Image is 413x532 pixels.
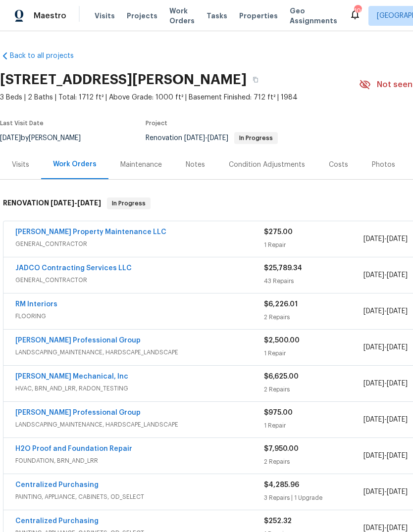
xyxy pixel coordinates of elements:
span: - [184,135,228,142]
span: [DATE] [363,344,384,351]
div: Work Orders [53,159,97,169]
a: Centralized Purchasing [15,518,99,525]
span: PAINTING, APPLIANCE, CABINETS, OD_SELECT [15,492,264,502]
a: Centralized Purchasing [15,482,99,488]
span: [DATE] [363,452,384,459]
span: - [363,306,408,316]
span: [DATE] [363,380,384,387]
div: Notes [186,160,205,170]
span: [DATE] [387,272,408,279]
span: Properties [239,11,278,21]
span: $252.32 [264,518,292,525]
span: GENERAL_CONTRACTOR [15,275,264,285]
span: [DATE] [363,272,384,279]
span: [DATE] [77,199,101,206]
a: H2O Proof and Foundation Repair [15,445,132,452]
div: Condition Adjustments [229,160,305,170]
span: GENERAL_CONTRACTOR [15,239,264,249]
span: [DATE] [387,344,408,351]
span: $6,625.00 [264,373,299,380]
span: [DATE] [387,525,408,532]
span: In Progress [235,135,277,141]
span: Tasks [206,12,227,19]
div: 43 Repairs [264,276,363,286]
span: [DATE] [387,308,408,315]
button: Copy Address [247,71,264,89]
span: [DATE] [363,308,384,315]
span: Projects [127,11,157,21]
span: - [363,234,408,244]
div: 2 Repairs [264,312,363,322]
div: Maintenance [120,160,162,170]
span: - [363,451,408,461]
a: [PERSON_NAME] Professional Group [15,337,141,344]
span: - [363,379,408,388]
span: - [363,270,408,280]
a: [PERSON_NAME] Property Maintenance LLC [15,229,166,236]
span: $2,500.00 [264,337,300,344]
span: $7,950.00 [264,445,299,452]
span: HVAC, BRN_AND_LRR, RADON_TESTING [15,384,264,393]
span: Project [146,120,167,126]
span: LANDSCAPING_MAINTENANCE, HARDSCAPE_LANDSCAPE [15,420,264,430]
div: 1 Repair [264,348,363,358]
span: [DATE] [387,416,408,423]
div: 2 Repairs [264,385,363,394]
div: Photos [372,160,395,170]
span: FOUNDATION, BRN_AND_LRR [15,456,264,466]
span: - [363,342,408,352]
div: 1 Repair [264,240,363,250]
div: 2 Repairs [264,457,363,467]
a: JADCO Contracting Services LLC [15,265,132,272]
span: - [363,415,408,425]
span: FLOORING [15,311,264,321]
a: [PERSON_NAME] Mechanical, Inc [15,373,128,380]
div: 100 [354,6,361,16]
div: Visits [12,160,29,170]
span: Work Orders [169,6,195,26]
div: 1 Repair [264,421,363,431]
span: [DATE] [387,488,408,495]
span: $25,789.34 [264,265,302,272]
span: [DATE] [51,199,74,206]
span: LANDSCAPING_MAINTENANCE, HARDSCAPE_LANDSCAPE [15,347,264,357]
span: $6,226.01 [264,301,298,308]
span: [DATE] [387,452,408,459]
a: RM Interiors [15,301,57,308]
span: [DATE] [363,525,384,532]
span: [DATE] [387,236,408,242]
span: $975.00 [264,409,293,416]
span: $275.00 [264,229,293,236]
span: [DATE] [387,380,408,387]
div: Costs [329,160,348,170]
span: - [363,487,408,497]
span: [DATE] [363,488,384,495]
span: Maestro [34,11,66,21]
a: [PERSON_NAME] Professional Group [15,409,141,416]
h6: RENOVATION [3,197,101,209]
div: 3 Repairs | 1 Upgrade [264,493,363,503]
span: Renovation [146,135,278,142]
span: Geo Assignments [290,6,337,26]
span: Visits [95,11,115,21]
span: $4,285.96 [264,482,299,488]
span: - [51,199,101,206]
span: In Progress [108,198,150,208]
span: [DATE] [363,416,384,423]
span: [DATE] [207,135,228,142]
span: [DATE] [184,135,205,142]
span: [DATE] [363,236,384,242]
